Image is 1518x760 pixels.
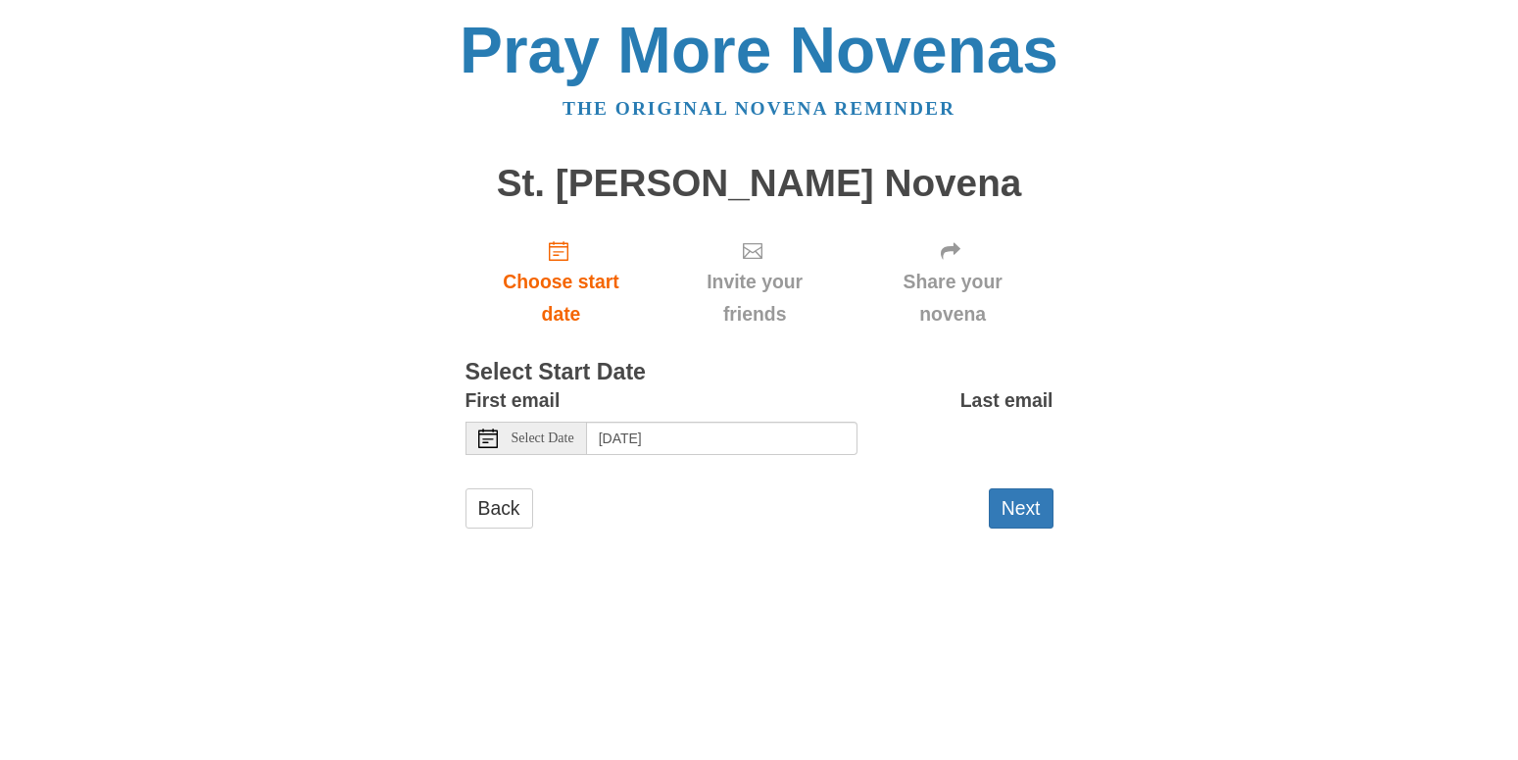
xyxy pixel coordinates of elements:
[853,224,1053,340] div: Click "Next" to confirm your start date first.
[512,431,574,445] span: Select Date
[460,14,1058,86] a: Pray More Novenas
[465,360,1053,385] h3: Select Start Date
[465,163,1053,205] h1: St. [PERSON_NAME] Novena
[485,266,638,330] span: Choose start date
[563,98,955,119] a: The original novena reminder
[676,266,832,330] span: Invite your friends
[657,224,852,340] div: Click "Next" to confirm your start date first.
[960,384,1053,417] label: Last email
[465,384,561,417] label: First email
[989,488,1053,529] button: Next
[465,224,658,340] a: Choose start date
[872,266,1034,330] span: Share your novena
[465,488,533,529] a: Back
